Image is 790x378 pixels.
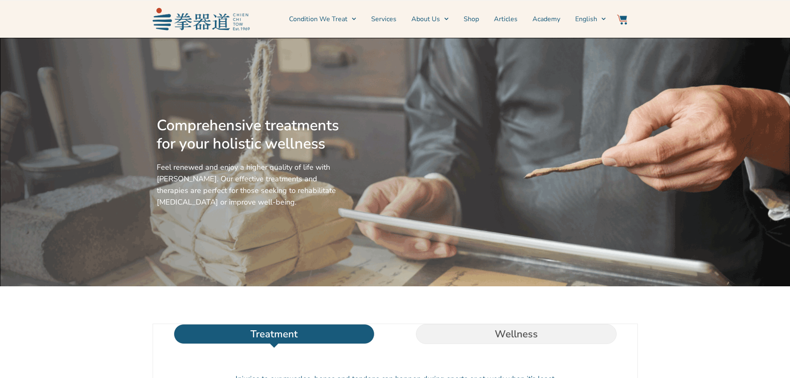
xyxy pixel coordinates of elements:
[157,117,343,153] h2: Comprehensive treatments for your holistic wellness
[464,9,479,29] a: Shop
[494,9,518,29] a: Articles
[575,14,597,24] span: English
[411,9,449,29] a: About Us
[575,9,606,29] a: English
[157,161,343,208] p: Feel renewed and enjoy a higher quality of life with [PERSON_NAME]. Our effective treatments and ...
[289,9,356,29] a: Condition We Treat
[371,9,396,29] a: Services
[532,9,560,29] a: Academy
[617,15,627,24] img: Website Icon-03
[254,9,606,29] nav: Menu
